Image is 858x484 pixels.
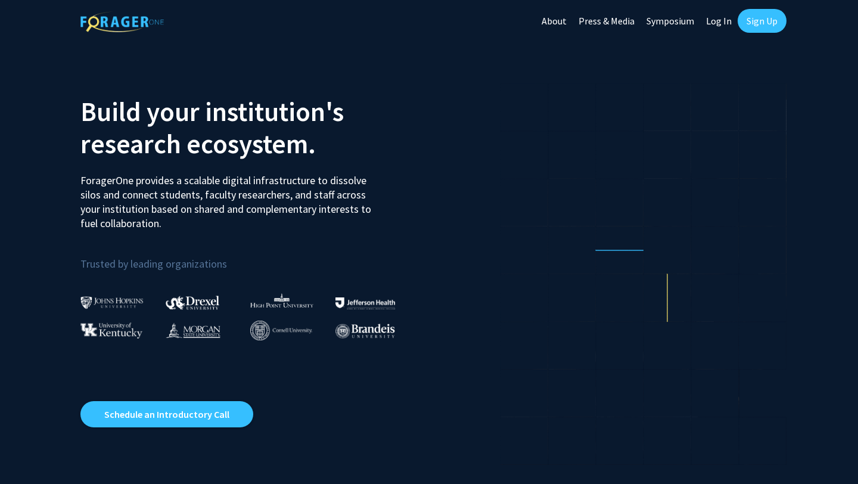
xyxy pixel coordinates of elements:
p: Trusted by leading organizations [80,240,420,273]
img: Thomas Jefferson University [335,297,395,309]
img: High Point University [250,293,313,308]
img: ForagerOne Logo [80,11,164,32]
img: University of Kentucky [80,322,142,339]
img: Cornell University [250,321,312,340]
img: Morgan State University [166,322,220,338]
img: Drexel University [166,296,219,309]
p: ForagerOne provides a scalable digital infrastructure to dissolve silos and connect students, fac... [80,165,380,231]
img: Brandeis University [335,324,395,339]
a: Opens in a new tab [80,401,253,427]
h2: Build your institution's research ecosystem. [80,95,420,160]
img: Johns Hopkins University [80,296,144,309]
a: Sign Up [738,9,786,33]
